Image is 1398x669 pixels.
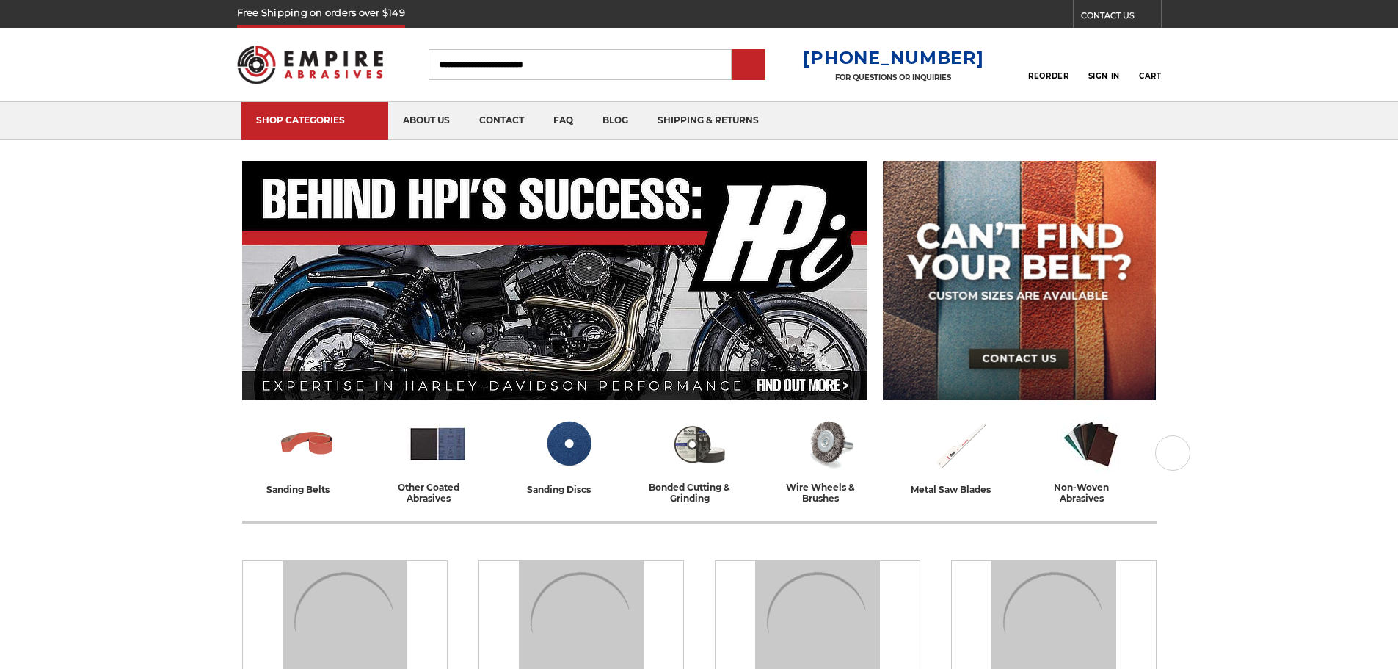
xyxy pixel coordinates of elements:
[803,47,983,68] a: [PHONE_NUMBER]
[643,102,773,140] a: shipping & returns
[465,102,539,140] a: contact
[588,102,643,140] a: blog
[771,413,889,504] a: wire wheels & brushes
[930,413,991,474] img: Metal Saw Blades
[379,482,498,504] div: other coated abrasives
[256,115,374,126] div: SHOP CATEGORIES
[407,413,468,474] img: Other Coated Abrasives
[1060,413,1121,474] img: Non-woven Abrasives
[803,73,983,82] p: FOR QUESTIONS OR INQUIRIES
[242,161,868,400] img: Banner for an interview featuring Horsepower Inc who makes Harley performance upgrades featured o...
[640,482,759,504] div: bonded cutting & grinding
[509,413,628,497] a: sanding discs
[1081,7,1161,28] a: CONTACT US
[1139,48,1161,81] a: Cart
[883,161,1156,400] img: promo banner for custom belts.
[277,413,338,474] img: Sanding Belts
[911,482,1010,497] div: metal saw blades
[1028,48,1068,80] a: Reorder
[901,413,1020,497] a: metal saw blades
[640,413,759,504] a: bonded cutting & grinding
[539,102,588,140] a: faq
[1155,435,1190,471] button: Next
[388,102,465,140] a: about us
[1028,71,1068,81] span: Reorder
[771,482,889,504] div: wire wheels & brushes
[527,482,610,497] div: sanding discs
[538,413,599,474] img: Sanding Discs
[266,482,349,497] div: sanding belts
[237,36,384,93] img: Empire Abrasives
[1088,71,1120,81] span: Sign In
[799,413,860,474] img: Wire Wheels & Brushes
[379,413,498,504] a: other coated abrasives
[1032,413,1151,504] a: non-woven abrasives
[1032,482,1151,504] div: non-woven abrasives
[734,51,763,80] input: Submit
[248,413,367,497] a: sanding belts
[669,413,729,474] img: Bonded Cutting & Grinding
[1139,71,1161,81] span: Cart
